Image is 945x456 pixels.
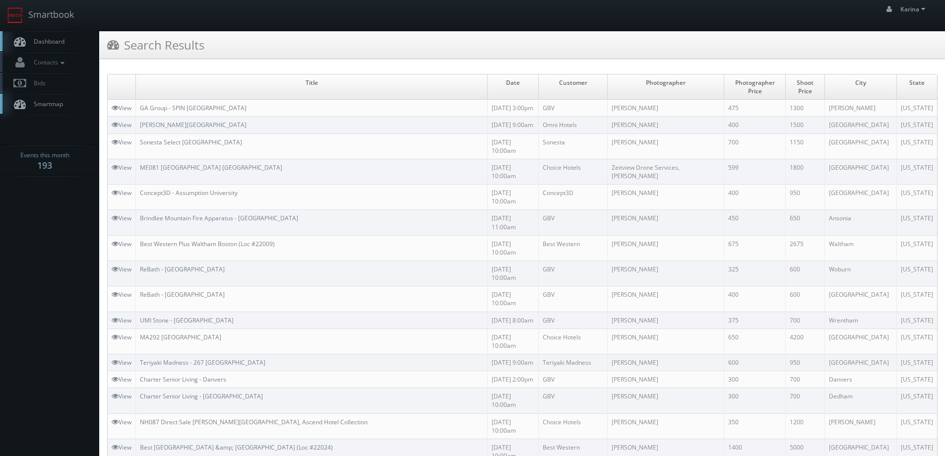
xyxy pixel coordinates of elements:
[539,159,607,184] td: Choice Hotels
[786,210,824,235] td: 650
[112,392,131,400] a: View
[607,328,724,354] td: [PERSON_NAME]
[539,312,607,328] td: GBV
[824,354,896,371] td: [GEOGRAPHIC_DATA]
[488,185,539,210] td: [DATE] 10:00am
[140,358,265,367] a: Teriyaki Madness - 267 [GEOGRAPHIC_DATA]
[896,185,937,210] td: [US_STATE]
[488,74,539,100] td: Date
[140,265,225,273] a: ReBath - [GEOGRAPHIC_DATA]
[539,185,607,210] td: Concept3D
[824,413,896,439] td: [PERSON_NAME]
[112,104,131,112] a: View
[824,261,896,286] td: Woburn
[112,443,131,452] a: View
[539,117,607,133] td: Omni Hotels
[488,286,539,312] td: [DATE] 10:00am
[896,354,937,371] td: [US_STATE]
[900,5,928,13] span: Karina
[786,413,824,439] td: 1200
[824,388,896,413] td: Dedham
[488,388,539,413] td: [DATE] 10:00am
[896,312,937,328] td: [US_STATE]
[786,159,824,184] td: 1800
[896,413,937,439] td: [US_STATE]
[140,163,282,172] a: ME081 [GEOGRAPHIC_DATA] [GEOGRAPHIC_DATA]
[824,235,896,261] td: Waltham
[724,185,785,210] td: 400
[896,117,937,133] td: [US_STATE]
[488,235,539,261] td: [DATE] 10:00am
[140,316,234,325] a: UMI Stone - [GEOGRAPHIC_DATA]
[824,210,896,235] td: Ansonia
[140,392,263,400] a: Charter Senior Living - [GEOGRAPHIC_DATA]
[607,261,724,286] td: [PERSON_NAME]
[112,121,131,129] a: View
[140,121,247,129] a: [PERSON_NAME][GEOGRAPHIC_DATA]
[488,100,539,117] td: [DATE] 3:00pm
[140,189,238,197] a: Concept3D - Assumption University
[488,371,539,388] td: [DATE] 2:00pm
[786,100,824,117] td: 1300
[112,418,131,426] a: View
[824,328,896,354] td: [GEOGRAPHIC_DATA]
[724,100,785,117] td: 475
[786,261,824,286] td: 600
[786,185,824,210] td: 950
[896,388,937,413] td: [US_STATE]
[140,240,275,248] a: Best Western Plus Waltham Boston (Loc #22009)
[786,354,824,371] td: 950
[896,159,937,184] td: [US_STATE]
[488,312,539,328] td: [DATE] 8:00am
[724,133,785,159] td: 700
[140,375,226,384] a: Charter Senior Living - Danvers
[607,74,724,100] td: Photographer
[112,290,131,299] a: View
[607,354,724,371] td: [PERSON_NAME]
[896,328,937,354] td: [US_STATE]
[140,290,225,299] a: ReBath - [GEOGRAPHIC_DATA]
[786,117,824,133] td: 1500
[824,371,896,388] td: Danvers
[786,371,824,388] td: 700
[786,388,824,413] td: 700
[140,333,221,341] a: MA292 [GEOGRAPHIC_DATA]
[724,235,785,261] td: 675
[607,133,724,159] td: [PERSON_NAME]
[724,159,785,184] td: 599
[607,100,724,117] td: [PERSON_NAME]
[488,159,539,184] td: [DATE] 10:00am
[724,286,785,312] td: 400
[607,235,724,261] td: [PERSON_NAME]
[140,104,247,112] a: GA Group - SPIN [GEOGRAPHIC_DATA]
[896,210,937,235] td: [US_STATE]
[539,371,607,388] td: GBV
[724,328,785,354] td: 650
[29,79,46,87] span: Bids
[488,328,539,354] td: [DATE] 10:00am
[140,138,242,146] a: Sonesta Select [GEOGRAPHIC_DATA]
[607,286,724,312] td: [PERSON_NAME]
[539,328,607,354] td: Choice Hotels
[786,235,824,261] td: 2675
[724,74,785,100] td: Photographer Price
[37,159,52,171] strong: 193
[786,312,824,328] td: 700
[112,189,131,197] a: View
[607,185,724,210] td: [PERSON_NAME]
[896,74,937,100] td: State
[824,117,896,133] td: [GEOGRAPHIC_DATA]
[488,354,539,371] td: [DATE] 9:00am
[607,388,724,413] td: [PERSON_NAME]
[607,371,724,388] td: [PERSON_NAME]
[539,74,607,100] td: Customer
[488,133,539,159] td: [DATE] 10:00am
[786,286,824,312] td: 600
[724,371,785,388] td: 300
[896,133,937,159] td: [US_STATE]
[7,7,23,23] img: smartbook-logo.png
[488,117,539,133] td: [DATE] 9:00am
[724,261,785,286] td: 325
[140,418,368,426] a: NH087 Direct Sale [PERSON_NAME][GEOGRAPHIC_DATA], Ascend Hotel Collection
[140,443,333,452] a: Best [GEOGRAPHIC_DATA] &amp; [GEOGRAPHIC_DATA] (Loc #22024)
